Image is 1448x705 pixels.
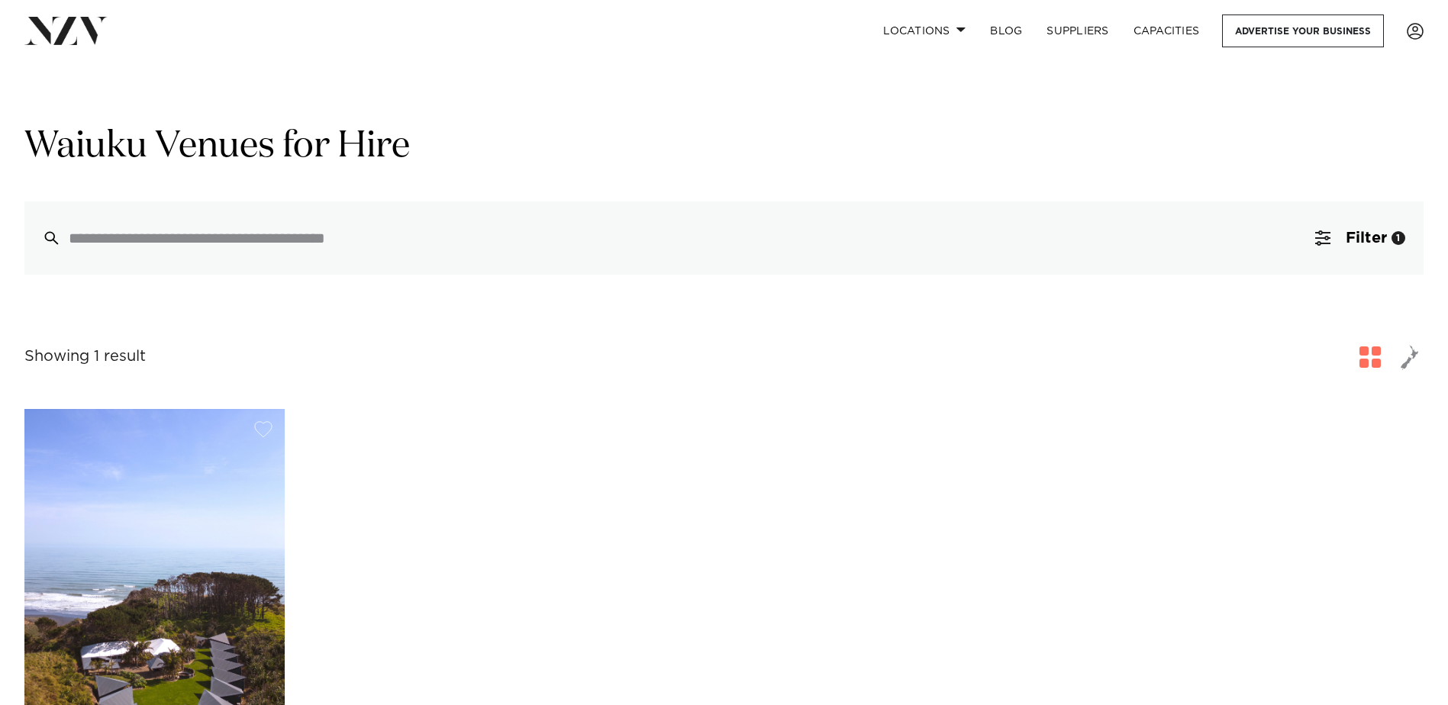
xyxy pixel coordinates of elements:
[1392,231,1405,245] div: 1
[1297,201,1424,275] button: Filter1
[871,14,978,47] a: Locations
[978,14,1034,47] a: BLOG
[24,123,1424,171] h1: Waiuku Venues for Hire
[24,345,146,369] div: Showing 1 result
[1121,14,1212,47] a: Capacities
[1346,230,1387,246] span: Filter
[24,17,108,44] img: nzv-logo.png
[1222,14,1384,47] a: Advertise your business
[1034,14,1121,47] a: SUPPLIERS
